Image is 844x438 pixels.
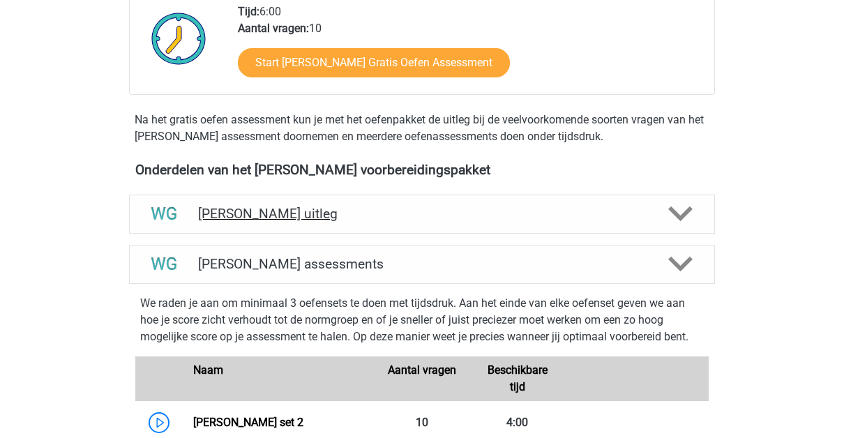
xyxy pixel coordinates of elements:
img: Klok [144,3,214,73]
div: Na het gratis oefen assessment kun je met het oefenpakket de uitleg bij de veelvoorkomende soorte... [129,112,715,145]
img: watson glaser uitleg [146,196,182,232]
h4: [PERSON_NAME] assessments [198,256,646,272]
div: Aantal vragen [374,362,469,395]
div: 6:00 10 [227,3,714,94]
img: watson glaser assessments [146,246,182,282]
p: We raden je aan om minimaal 3 oefensets te doen met tijdsdruk. Aan het einde van elke oefenset ge... [140,295,704,345]
a: assessments [PERSON_NAME] assessments [123,245,721,284]
h4: Onderdelen van het [PERSON_NAME] voorbereidingspakket [135,162,709,178]
b: Aantal vragen: [238,22,309,35]
a: uitleg [PERSON_NAME] uitleg [123,195,721,234]
a: [PERSON_NAME] set 2 [193,416,303,429]
h4: [PERSON_NAME] uitleg [198,206,646,222]
a: Start [PERSON_NAME] Gratis Oefen Assessment [238,48,510,77]
div: Beschikbare tijd [469,362,565,395]
div: Naam [183,362,374,395]
b: Tijd: [238,5,259,18]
